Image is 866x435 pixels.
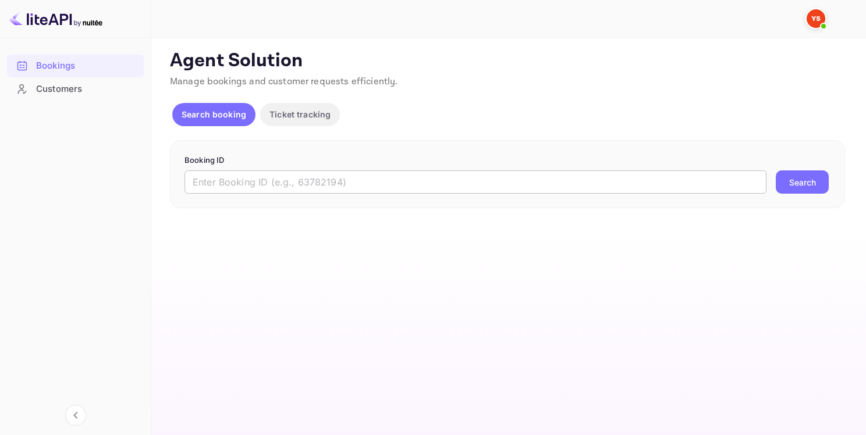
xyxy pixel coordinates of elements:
p: Agent Solution [170,49,845,73]
div: Bookings [36,59,138,73]
a: Bookings [7,55,144,76]
button: Search [776,170,829,194]
div: Bookings [7,55,144,77]
img: LiteAPI logo [9,9,102,28]
img: Yandex Support [807,9,825,28]
div: Customers [36,83,138,96]
a: Customers [7,78,144,99]
p: Search booking [182,108,246,120]
p: Booking ID [184,155,830,166]
span: Manage bookings and customer requests efficiently. [170,76,398,88]
button: Collapse navigation [65,405,86,426]
div: Customers [7,78,144,101]
p: Ticket tracking [269,108,331,120]
input: Enter Booking ID (e.g., 63782194) [184,170,766,194]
